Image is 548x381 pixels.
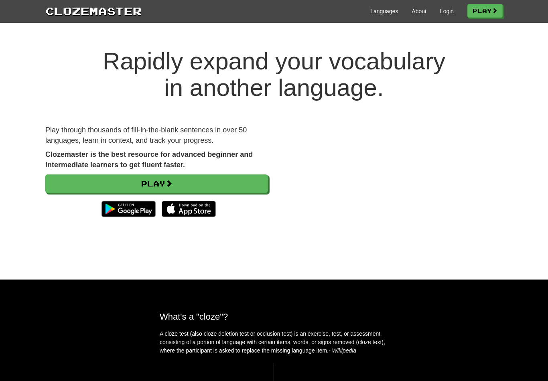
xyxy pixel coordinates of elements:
[467,4,503,18] a: Play
[160,330,388,355] p: A cloze test (also cloze deletion test or occlusion test) is an exercise, test, or assessment con...
[370,7,398,15] a: Languages
[45,150,253,169] strong: Clozemaster is the best resource for advanced beginner and intermediate learners to get fluent fa...
[160,312,388,322] h2: What's a "cloze"?
[45,174,268,193] a: Play
[45,125,268,146] p: Play through thousands of fill-in-the-blank sentences in over 50 languages, learn in context, and...
[97,197,160,221] img: Get it on Google Play
[412,7,426,15] a: About
[440,7,454,15] a: Login
[162,201,216,217] img: Download_on_the_App_Store_Badge_US-UK_135x40-25178aeef6eb6b83b96f5f2d004eda3bffbb37122de64afbaef7...
[45,3,142,18] a: Clozemaster
[329,347,356,354] em: - Wikipedia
